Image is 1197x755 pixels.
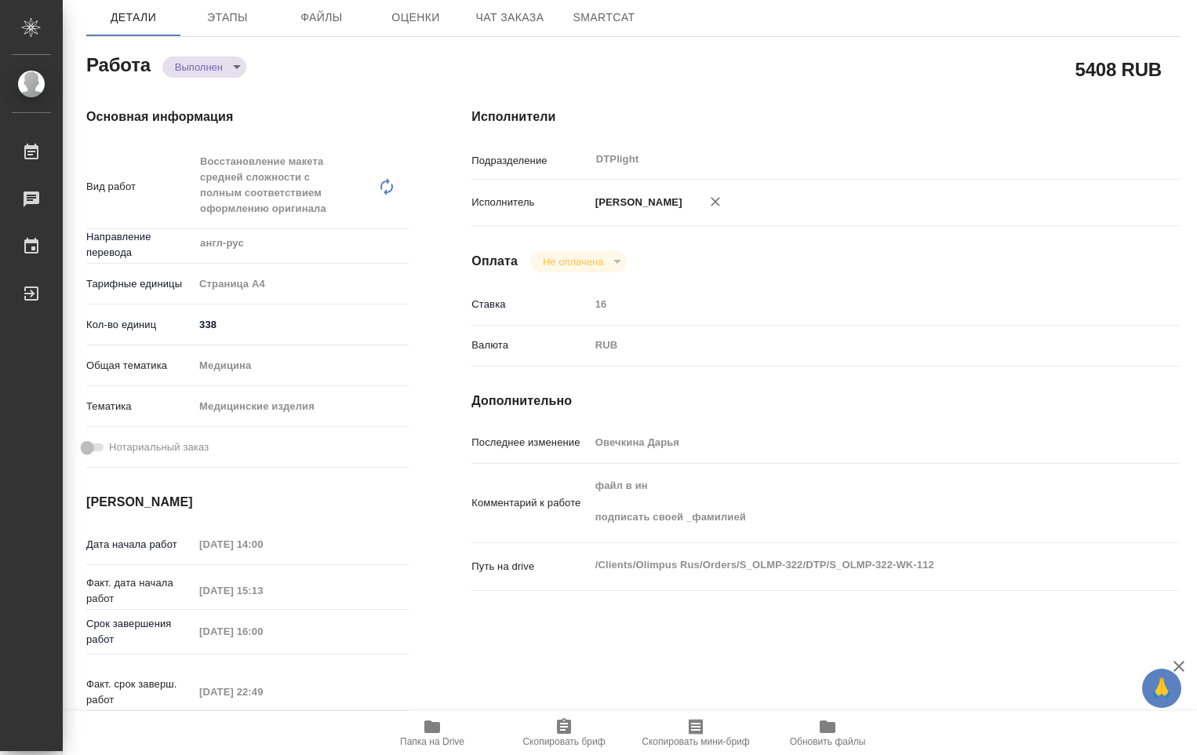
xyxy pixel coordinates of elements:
[630,711,762,755] button: Скопировать мини-бриф
[471,559,589,574] p: Путь на drive
[194,579,331,602] input: Пустое поле
[498,711,630,755] button: Скопировать бриф
[471,337,589,353] p: Валюта
[194,620,331,643] input: Пустое поле
[109,440,209,455] span: Нотариальный заказ
[522,736,605,747] span: Скопировать бриф
[194,352,409,379] div: Медицина
[762,711,893,755] button: Обновить файлы
[590,472,1121,531] textarea: файл в ин подписать своей _фамилией
[400,736,464,747] span: Папка на Drive
[86,399,194,414] p: Тематика
[86,575,194,607] p: Факт. дата начала работ
[194,533,331,556] input: Пустое поле
[471,297,589,312] p: Ставка
[1075,56,1162,82] h2: 5408 RUB
[471,252,518,271] h4: Оплата
[1142,669,1181,708] button: 🙏
[86,179,194,195] p: Вид работ
[566,8,642,27] span: SmartCat
[590,332,1121,359] div: RUB
[471,108,1180,126] h4: Исполнители
[194,271,409,297] div: Страница А4
[86,616,194,647] p: Срок завершения работ
[86,493,409,512] h4: [PERSON_NAME]
[366,711,498,755] button: Папка на Drive
[642,736,749,747] span: Скопировать мини-бриф
[590,195,682,210] p: [PERSON_NAME]
[86,276,194,292] p: Тарифные единицы
[194,393,409,420] div: Медицинские изделия
[471,435,589,450] p: Последнее изменение
[190,8,265,27] span: Этапы
[170,60,227,74] button: Выполнен
[378,8,453,27] span: Оценки
[86,358,194,374] p: Общая тематика
[590,293,1121,315] input: Пустое поле
[194,313,409,336] input: ✎ Введи что-нибудь
[471,195,589,210] p: Исполнитель
[96,8,171,27] span: Детали
[194,680,331,703] input: Пустое поле
[538,255,608,268] button: Не оплачена
[1148,672,1175,705] span: 🙏
[284,8,359,27] span: Файлы
[471,495,589,511] p: Комментарий к работе
[590,431,1121,454] input: Пустое поле
[86,108,409,126] h4: Основная информация
[86,677,194,708] p: Факт. срок заверш. работ
[86,229,194,261] p: Направление перевода
[471,153,589,169] p: Подразделение
[162,57,246,78] div: Выполнен
[698,184,733,219] button: Удалить исполнителя
[472,8,548,27] span: Чат заказа
[86,49,151,78] h2: Работа
[86,537,194,553] p: Дата начала работ
[530,251,627,272] div: Выполнен
[790,736,866,747] span: Обновить файлы
[86,317,194,333] p: Кол-во единиц
[471,392,1180,410] h4: Дополнительно
[590,552,1121,578] textarea: /Clients/Olimpus Rus/Orders/S_OLMP-322/DTP/S_OLMP-322-WK-112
